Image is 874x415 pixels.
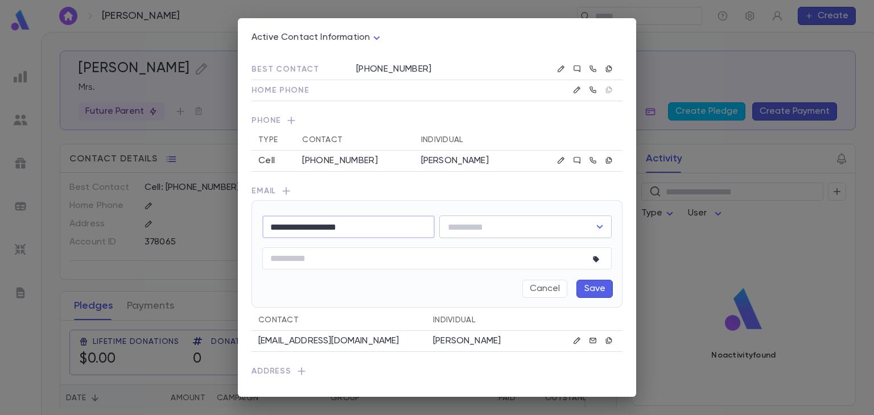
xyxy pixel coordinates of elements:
[302,155,407,167] div: [PHONE_NUMBER]
[421,155,516,167] p: [PERSON_NAME]
[522,280,567,298] button: Cancel
[252,130,295,151] th: Type
[592,219,608,235] button: Open
[576,280,613,298] button: Save
[252,310,426,331] th: Contact
[258,155,288,167] div: Cell
[258,335,399,347] p: [EMAIL_ADDRESS][DOMAIN_NAME]
[252,115,622,130] span: Phone
[252,185,622,200] span: Email
[295,130,414,151] th: Contact
[426,310,540,331] th: Individual
[252,33,370,42] span: Active Contact Information
[252,366,622,380] span: Address
[433,335,533,347] p: [PERSON_NAME]
[252,65,319,73] span: Best Contact
[252,86,309,94] span: Home Phone
[414,130,523,151] th: Individual
[343,59,546,80] td: [PHONE_NUMBER]
[318,380,556,401] th: Address
[252,29,384,47] div: Active Contact Information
